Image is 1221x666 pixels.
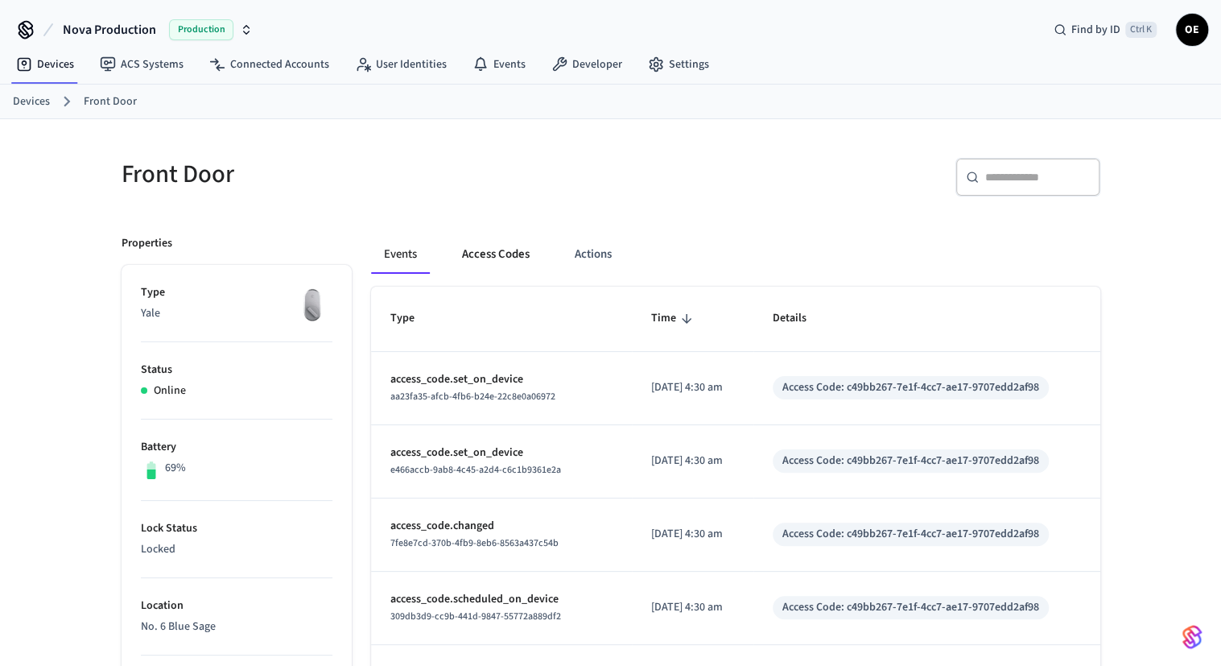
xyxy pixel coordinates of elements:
a: ACS Systems [87,50,196,79]
a: Developer [538,50,635,79]
div: Access Code: c49bb267-7e1f-4cc7-ae17-9707edd2af98 [782,379,1039,396]
p: Status [141,362,332,379]
button: Access Codes [449,235,542,274]
p: access_code.set_on_device [390,371,613,388]
a: Devices [13,93,50,110]
div: Access Code: c49bb267-7e1f-4cc7-ae17-9707edd2af98 [782,526,1039,543]
a: User Identities [342,50,460,79]
a: Settings [635,50,722,79]
p: Location [141,598,332,614]
p: [DATE] 4:30 am [651,453,734,470]
a: Devices [3,50,87,79]
p: Online [154,383,186,399]
div: Access Code: c49bb267-7e1f-4cc7-ae17-9707edd2af98 [782,453,1039,470]
img: SeamLogoGradient.69752ec5.svg [1182,624,1202,650]
p: [DATE] 4:30 am [651,379,734,396]
a: Events [460,50,538,79]
p: Type [141,284,332,301]
a: Connected Accounts [196,50,342,79]
span: 7fe8e7cd-370b-4fb9-8eb6-8563a437c54b [390,536,559,550]
span: Nova Production [63,20,156,39]
span: Production [169,19,233,40]
p: access_code.changed [390,518,613,535]
p: Lock Status [141,520,332,537]
span: e466accb-9ab8-4c45-a2d4-c6c1b9361e2a [390,463,561,477]
button: OE [1176,14,1208,46]
h5: Front Door [122,158,601,191]
p: No. 6 Blue Sage [141,618,332,635]
div: Access Code: c49bb267-7e1f-4cc7-ae17-9707edd2af98 [782,599,1039,616]
div: Find by IDCtrl K [1041,15,1169,44]
span: aa23fa35-afcb-4fb6-b24e-22c8e0a06972 [390,390,555,403]
span: OE [1178,15,1207,44]
span: Ctrl K [1125,22,1157,38]
span: 309db3d9-cc9b-441d-9847-55772a889df2 [390,610,561,623]
button: Actions [562,235,625,274]
p: 69% [165,460,186,477]
p: access_code.set_on_device [390,445,613,461]
span: Time [651,306,697,331]
p: Battery [141,439,332,456]
p: [DATE] 4:30 am [651,599,734,616]
span: Type [390,306,435,331]
a: Front Door [84,93,137,110]
div: ant example [371,235,1100,274]
span: Find by ID [1071,22,1120,38]
p: Yale [141,305,332,322]
p: Properties [122,235,172,252]
button: Events [371,235,430,274]
p: Locked [141,541,332,558]
p: access_code.scheduled_on_device [390,591,613,608]
span: Details [773,306,827,331]
p: [DATE] 4:30 am [651,526,734,543]
img: August Wifi Smart Lock 3rd Gen, Silver, Front [292,284,332,325]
